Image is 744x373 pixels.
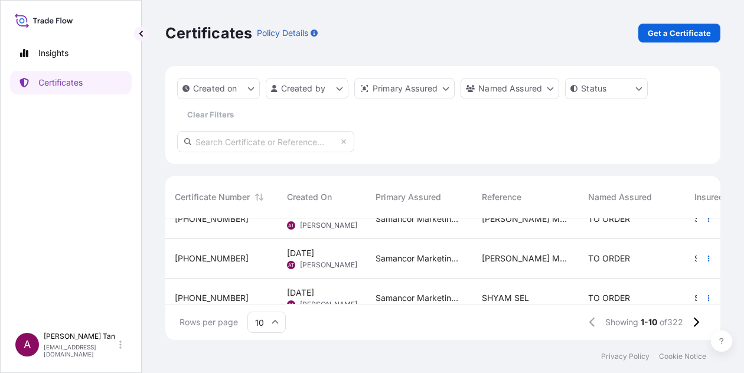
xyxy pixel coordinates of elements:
span: Samancor Marketing Pte Ltd [376,253,463,264]
span: of 322 [660,316,683,328]
span: Named Assured [588,191,652,203]
a: Privacy Policy [601,352,650,361]
input: Search Certificate or Reference... [177,131,354,152]
button: Sort [252,190,266,204]
p: Insights [38,47,68,59]
p: Created by [281,83,326,94]
span: $ [694,215,700,223]
span: Certificate Number [175,191,250,203]
span: TO ORDER [588,253,630,264]
span: TO ORDER [588,292,630,304]
span: Samancor Marketing Pte Ltd [376,292,463,304]
span: A [24,339,31,351]
span: SHYAM SEL [482,292,529,304]
button: certificateStatus Filter options [565,78,648,99]
a: Insights [10,41,132,65]
p: Primary Assured [373,83,438,94]
button: createdOn Filter options [177,78,260,99]
span: [PERSON_NAME] METALS [482,213,569,225]
button: distributor Filter options [354,78,455,99]
span: [PHONE_NUMBER] [175,253,249,264]
p: Status [581,83,606,94]
p: Created on [193,83,237,94]
p: Clear Filters [187,109,234,120]
span: [PHONE_NUMBER] [175,292,249,304]
span: [PERSON_NAME] [300,221,357,230]
span: Primary Assured [376,191,441,203]
p: [EMAIL_ADDRESS][DOMAIN_NAME] [44,343,117,358]
span: $ [694,254,700,263]
button: createdBy Filter options [266,78,348,99]
span: AT [288,259,294,271]
span: Rows per page [180,316,238,328]
button: Clear Filters [177,105,243,124]
span: 1-10 [641,316,657,328]
button: cargoOwner Filter options [461,78,559,99]
span: [PERSON_NAME] [300,300,357,309]
span: [DATE] [287,287,314,299]
a: Get a Certificate [638,24,720,42]
p: Policy Details [257,27,308,39]
p: [PERSON_NAME] Tan [44,332,117,341]
a: Cookie Notice [659,352,706,361]
p: Get a Certificate [648,27,711,39]
span: [PHONE_NUMBER] [175,213,249,225]
span: Showing [605,316,638,328]
span: AT [288,220,294,231]
span: Reference [482,191,521,203]
p: Named Assured [478,83,542,94]
a: Certificates [10,71,132,94]
span: Created On [287,191,332,203]
span: [DATE] [287,247,314,259]
span: $ [694,294,700,302]
span: TO ORDER [588,213,630,225]
span: [PERSON_NAME] METALS [482,253,569,264]
p: Certificates [165,24,252,42]
span: Samancor Marketing Pte Ltd [376,213,463,225]
p: Certificates [38,77,83,89]
span: [PERSON_NAME] [300,260,357,270]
